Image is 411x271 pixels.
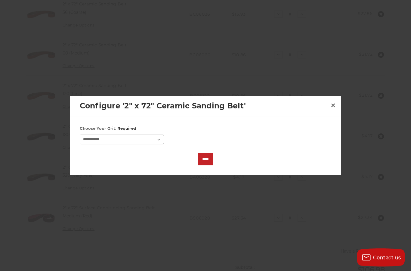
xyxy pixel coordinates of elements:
button: Contact us [357,248,405,266]
span: Contact us [373,255,401,260]
a: Close [328,101,338,110]
label: Choose Your Grit: [80,126,332,132]
span: × [330,99,336,111]
h2: Configure '2" x 72" Ceramic Sanding Belt' [80,100,328,112]
small: Required [117,126,136,131]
